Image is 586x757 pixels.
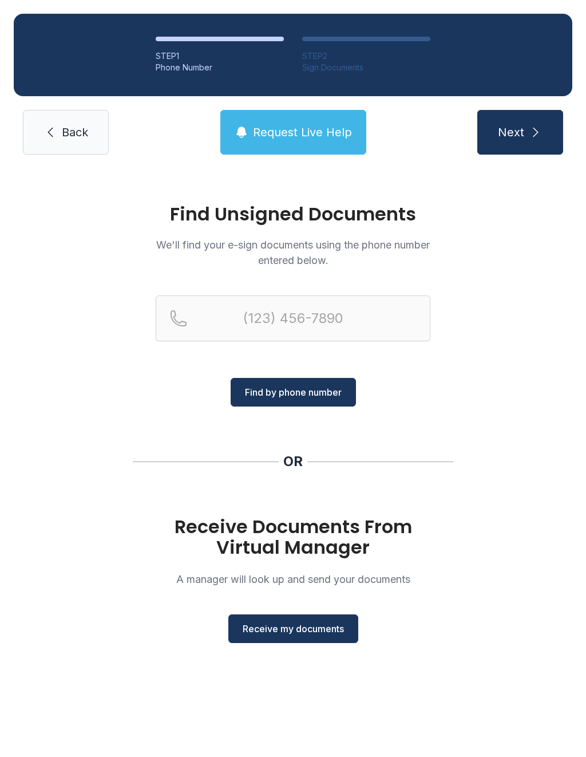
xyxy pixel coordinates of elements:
span: Next [498,124,524,140]
div: OR [283,452,303,471]
p: A manager will look up and send your documents [156,571,430,587]
span: Receive my documents [243,622,344,636]
span: Find by phone number [245,385,342,399]
div: Phone Number [156,62,284,73]
div: STEP 2 [302,50,430,62]
div: STEP 1 [156,50,284,62]
h1: Find Unsigned Documents [156,205,430,223]
input: Reservation phone number [156,295,430,341]
span: Request Live Help [253,124,352,140]
h1: Receive Documents From Virtual Manager [156,517,430,558]
div: Sign Documents [302,62,430,73]
span: Back [62,124,88,140]
p: We'll find your e-sign documents using the phone number entered below. [156,237,430,268]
